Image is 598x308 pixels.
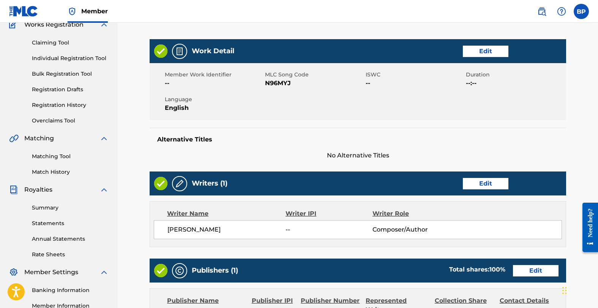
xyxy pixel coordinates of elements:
[9,134,19,143] img: Matching
[167,209,286,218] div: Writer Name
[167,225,286,234] span: [PERSON_NAME]
[537,7,546,16] img: search
[9,185,18,194] img: Royalties
[24,268,78,277] span: Member Settings
[32,86,109,94] a: Registration Drafts
[24,134,54,143] span: Matching
[150,151,566,160] span: No Alternative Titles
[466,79,564,88] span: --:--
[165,79,263,88] span: --
[99,134,109,143] img: expand
[192,47,234,56] h5: Work Detail
[9,20,19,29] img: Works Registration
[265,79,363,88] span: N96MYJ
[32,235,109,243] a: Annual Statements
[489,266,505,273] span: 100 %
[32,219,109,227] a: Statements
[562,279,567,302] div: Drag
[154,264,167,277] img: Valid
[32,152,109,160] a: Matching Tool
[463,178,508,189] a: Edit
[99,268,109,277] img: expand
[175,266,184,275] img: Publishers
[192,266,238,275] h5: Publishers (1)
[24,185,52,194] span: Royalties
[9,6,38,17] img: MLC Logo
[175,179,184,188] img: Writers
[81,7,108,16] span: Member
[157,136,559,143] h5: Alternative Titles
[286,209,372,218] div: Writer IPI
[24,20,84,29] span: Works Registration
[192,179,227,188] h5: Writers (1)
[557,7,566,16] img: help
[265,71,363,79] span: MLC Song Code
[32,117,109,125] a: Overclaims Tool
[32,286,109,294] a: Banking Information
[577,196,598,259] iframe: Resource Center
[372,209,451,218] div: Writer Role
[466,71,564,79] span: Duration
[286,225,372,234] span: --
[463,46,508,57] a: Edit
[165,95,263,103] span: Language
[99,185,109,194] img: expand
[574,4,589,19] div: User Menu
[366,79,464,88] span: --
[449,265,505,274] div: Total shares:
[513,265,559,276] a: Edit
[554,4,569,19] div: Help
[154,177,167,190] img: Valid
[9,268,18,277] img: Member Settings
[165,71,263,79] span: Member Work Identifier
[560,271,598,308] iframe: Chat Widget
[32,251,109,259] a: Rate Sheets
[372,225,451,234] span: Composer/Author
[366,71,464,79] span: ISWC
[32,168,109,176] a: Match History
[32,70,109,78] a: Bulk Registration Tool
[32,54,109,62] a: Individual Registration Tool
[534,4,549,19] a: Public Search
[68,7,77,16] img: Top Rightsholder
[32,101,109,109] a: Registration History
[154,44,167,58] img: Valid
[175,47,184,56] img: Work Detail
[165,103,263,113] span: English
[32,39,109,47] a: Claiming Tool
[32,204,109,212] a: Summary
[99,20,109,29] img: expand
